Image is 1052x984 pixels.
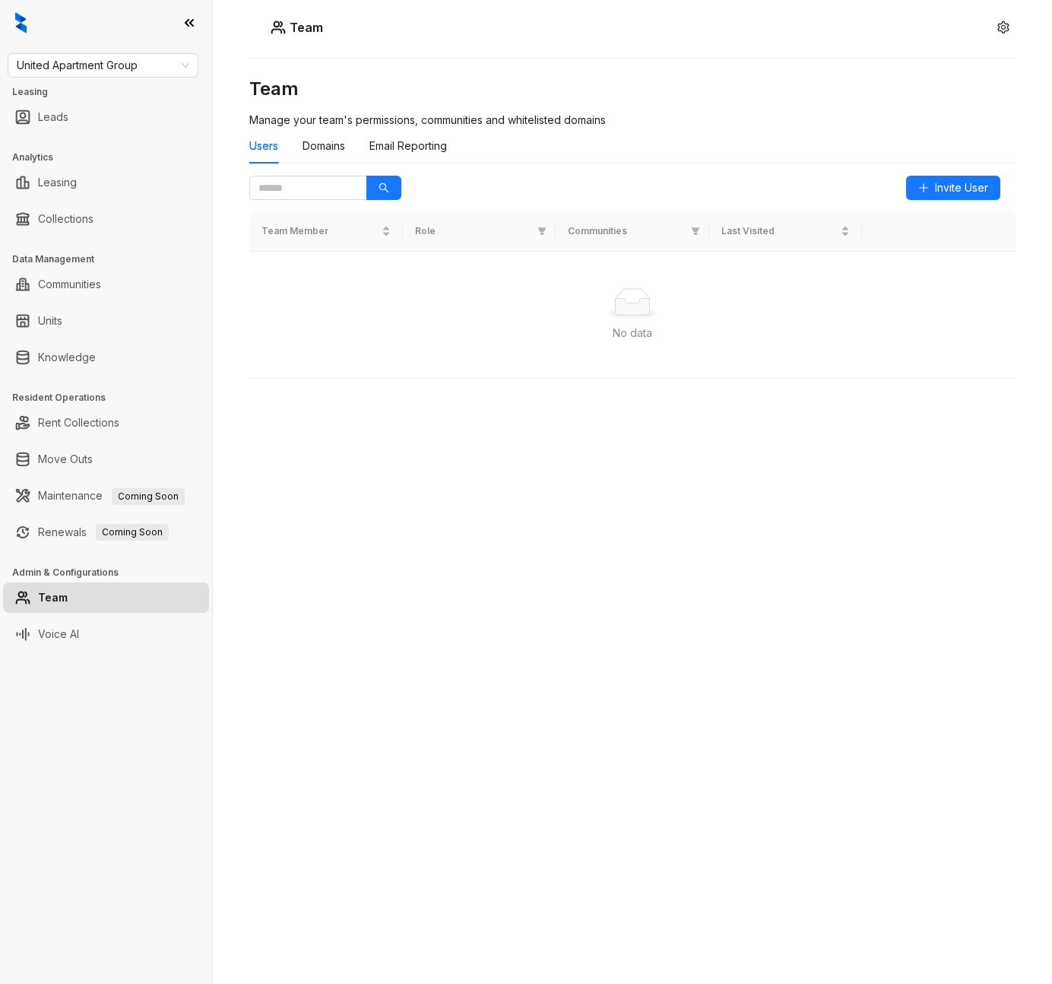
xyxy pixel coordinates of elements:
h3: Admin & Configurations [12,566,212,579]
span: Manage your team's permissions, communities and whitelisted domains [249,113,606,126]
a: RenewalsComing Soon [38,517,169,548]
a: Communities [38,269,101,300]
div: Email Reporting [369,138,447,154]
li: Units [3,306,209,336]
span: Last Visited [721,224,838,239]
li: Team [3,582,209,613]
li: Knowledge [3,342,209,373]
h5: Team [286,18,323,37]
th: Role [403,211,556,252]
span: filter [688,221,703,242]
div: No data [268,325,997,341]
h3: Data Management [12,252,212,266]
div: Users [249,138,278,154]
a: Rent Collections [38,408,119,438]
span: setting [997,21,1009,33]
h3: Resident Operations [12,391,212,405]
li: Communities [3,269,209,300]
span: Invite User [935,179,988,196]
h3: Analytics [12,151,212,164]
li: Renewals [3,517,209,548]
li: Leads [3,102,209,132]
div: Domains [303,138,345,154]
a: Voice AI [38,619,79,649]
span: United Apartment Group [17,54,189,77]
span: filter [534,221,550,242]
th: Team Member [249,211,403,252]
a: Units [38,306,62,336]
img: logo [15,12,27,33]
span: Communities [568,224,685,239]
li: Maintenance [3,481,209,511]
span: Team Member [261,224,379,239]
img: Users [271,20,286,35]
li: Move Outs [3,444,209,475]
li: Leasing [3,167,209,198]
li: Rent Collections [3,408,209,438]
h3: Team [249,77,1016,101]
span: Coming Soon [112,488,185,505]
a: Leads [38,102,68,132]
li: Collections [3,204,209,234]
span: filter [537,227,547,236]
span: Coming Soon [96,524,169,541]
a: Team [38,582,68,613]
h3: Leasing [12,85,212,99]
span: filter [691,227,700,236]
a: Collections [38,204,93,234]
a: Leasing [38,167,77,198]
span: plus [918,183,929,193]
button: Invite User [906,176,1000,200]
a: Knowledge [38,342,96,373]
span: Role [415,224,532,239]
li: Voice AI [3,619,209,649]
th: Last Visited [709,211,863,252]
span: search [379,183,389,193]
a: Move Outs [38,444,93,475]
